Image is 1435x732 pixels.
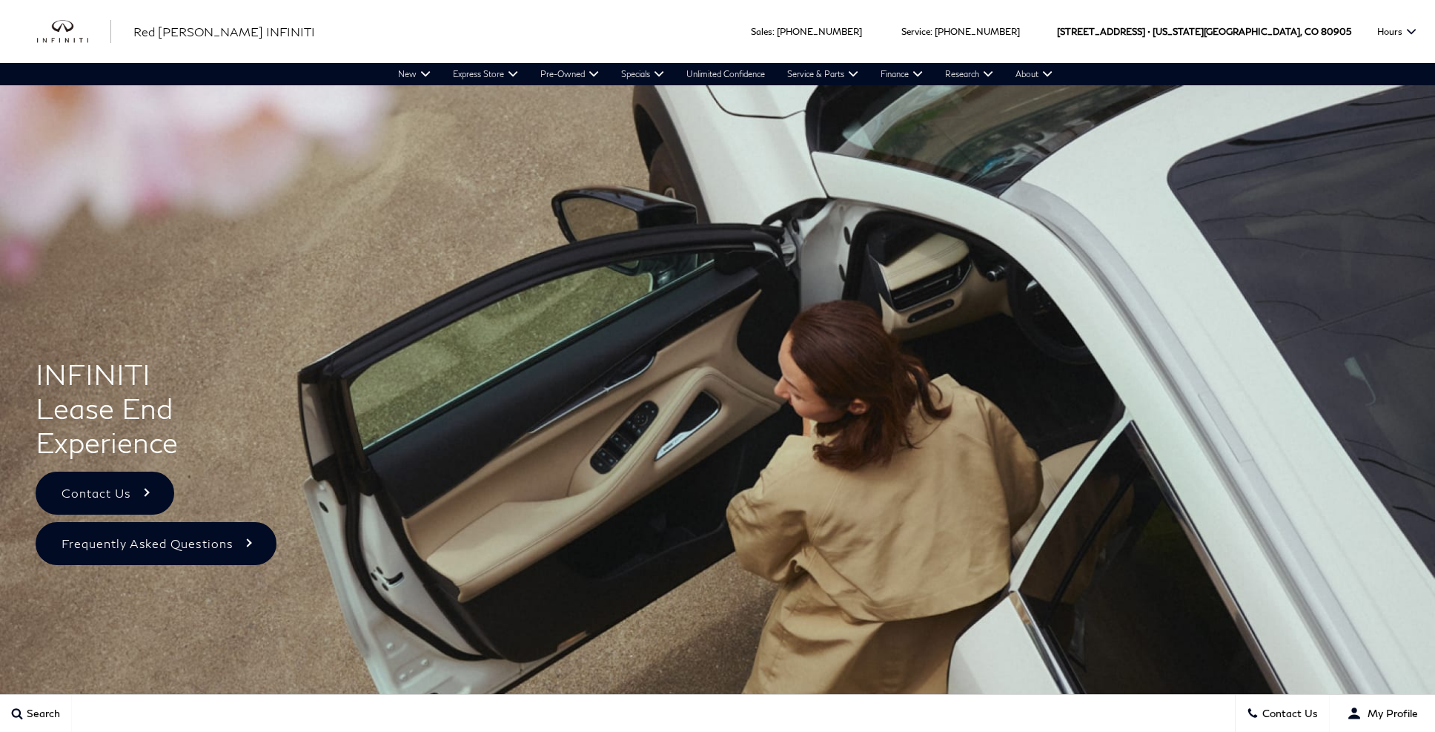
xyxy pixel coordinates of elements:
[37,20,111,44] img: INFINITI
[387,63,442,85] a: New
[1362,708,1418,720] span: My Profile
[36,472,174,515] a: Contact Us
[1330,695,1435,732] button: Open user profile menu
[901,26,930,37] span: Service
[869,63,934,85] a: Finance
[935,26,1020,37] a: [PHONE_NUMBER]
[751,26,772,37] span: Sales
[934,63,1004,85] a: Research
[387,63,1064,85] nav: Main Navigation
[675,63,776,85] a: Unlimited Confidence
[1004,63,1064,85] a: About
[610,63,675,85] a: Specials
[133,24,315,39] span: Red [PERSON_NAME] INFINITI
[1057,26,1351,37] a: [STREET_ADDRESS] • [US_STATE][GEOGRAPHIC_DATA], CO 80905
[1259,708,1318,720] span: Contact Us
[776,63,869,85] a: Service & Parts
[930,26,932,37] span: :
[529,63,610,85] a: Pre-Owned
[442,63,529,85] a: Express Store
[37,20,111,44] a: infiniti
[36,522,276,565] a: Frequently Asked Questions
[777,26,862,37] a: [PHONE_NUMBER]
[133,23,315,41] a: Red [PERSON_NAME] INFINITI
[23,708,60,720] span: Search
[772,26,775,37] span: :
[36,357,276,459] h1: INFINITI Lease End Experience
